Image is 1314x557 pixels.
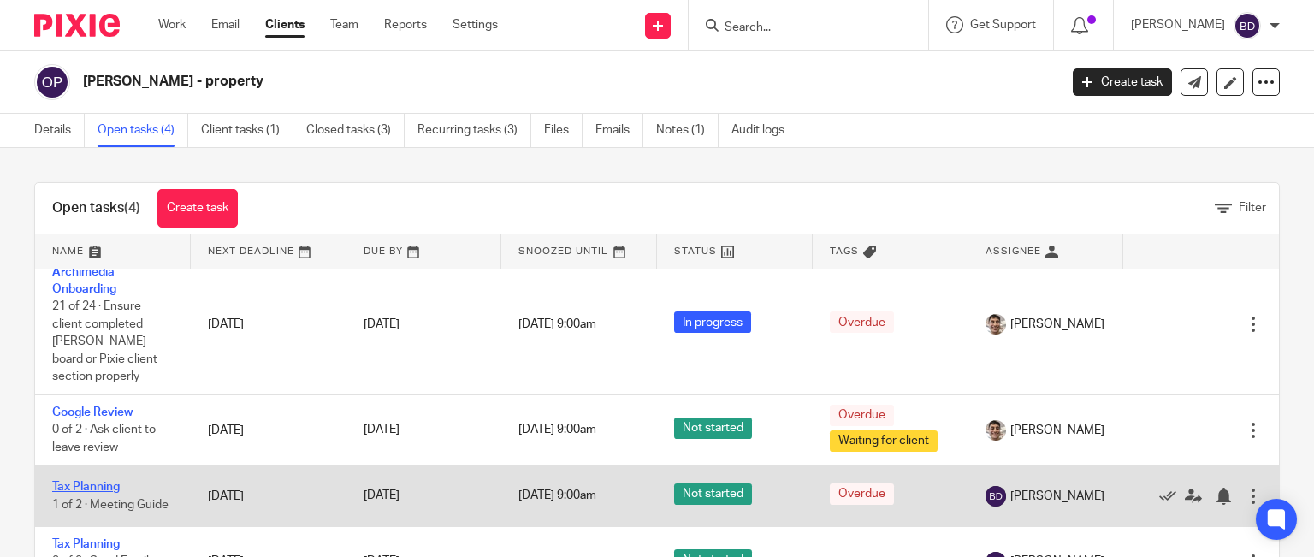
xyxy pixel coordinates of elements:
a: Notes (1) [656,114,719,147]
a: Recurring tasks (3) [417,114,531,147]
a: Tax Planning [52,538,120,550]
span: Status [674,246,717,256]
span: [PERSON_NAME] [1010,316,1104,333]
a: Google Review [52,406,133,418]
span: 21 of 24 · Ensure client completed [PERSON_NAME] board or Pixie client section properly [52,300,157,382]
span: [DATE] [364,424,400,436]
img: svg%3E [1234,12,1261,39]
span: Tags [830,246,859,256]
a: Create task [157,189,238,228]
a: Audit logs [731,114,797,147]
span: [DATE] 9:00am [518,318,596,330]
img: Pixie [34,14,120,37]
a: Details [34,114,85,147]
span: Not started [674,483,752,505]
a: Email [211,16,240,33]
span: Waiting for client [830,430,938,452]
a: Files [544,114,583,147]
span: In progress [674,311,751,333]
img: PXL_20240409_141816916.jpg [985,314,1006,335]
span: [DATE] [364,490,400,502]
td: [DATE] [191,254,346,395]
a: Tax Planning [52,481,120,493]
img: PXL_20240409_141816916.jpg [985,420,1006,441]
span: Overdue [830,483,894,505]
span: Overdue [830,311,894,333]
a: Emails [595,114,643,147]
img: svg%3E [34,64,70,100]
a: Archimedia Onboarding [52,266,116,295]
span: Overdue [830,405,894,426]
span: 0 of 2 · Ask client to leave review [52,424,156,454]
span: Snoozed Until [518,246,608,256]
td: [DATE] [191,465,346,526]
span: [DATE] 9:00am [518,490,596,502]
span: Filter [1239,202,1266,214]
a: Reports [384,16,427,33]
span: 1 of 2 · Meeting Guide [52,499,169,511]
span: Not started [674,418,752,439]
span: [DATE] [364,318,400,330]
h1: Open tasks [52,199,140,217]
a: Create task [1073,68,1172,96]
a: Closed tasks (3) [306,114,405,147]
a: Team [330,16,358,33]
span: (4) [124,201,140,215]
span: [DATE] 9:00am [518,424,596,436]
img: svg%3E [985,486,1006,507]
span: Get Support [970,19,1036,31]
p: [PERSON_NAME] [1131,16,1225,33]
h2: [PERSON_NAME] - property [83,73,855,91]
span: [PERSON_NAME] [1010,488,1104,505]
span: [PERSON_NAME] [1010,422,1104,439]
input: Search [723,21,877,36]
a: Clients [265,16,305,33]
a: Mark as done [1159,487,1185,504]
a: Work [158,16,186,33]
a: Settings [453,16,498,33]
a: Client tasks (1) [201,114,293,147]
td: [DATE] [191,395,346,465]
a: Open tasks (4) [98,114,188,147]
